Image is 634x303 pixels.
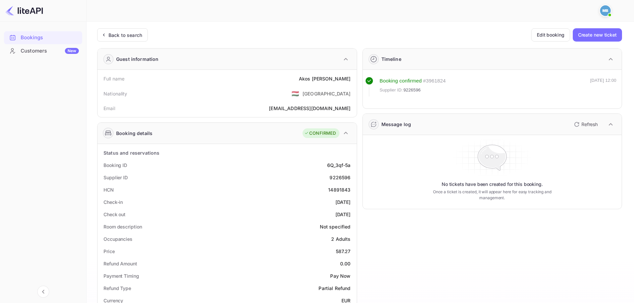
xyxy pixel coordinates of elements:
div: Customers [21,47,79,55]
div: HCN [104,186,114,193]
div: Timeline [381,56,401,63]
div: [DATE] 12:00 [590,77,616,96]
div: Check-in [104,199,123,206]
div: 14891843 [328,186,350,193]
div: Back to search [108,32,142,39]
div: # 3961824 [423,77,446,85]
button: Refresh [570,119,600,130]
button: Collapse navigation [37,286,49,298]
div: Partial Refund [318,285,350,292]
div: Supplier ID [104,174,128,181]
div: Email [104,105,115,112]
p: Refresh [581,121,598,128]
p: Once a ticket is created, it will appear here for easy tracking and management. [422,189,562,201]
div: 587.27 [336,248,351,255]
div: Not specified [320,223,351,230]
div: Booking confirmed [380,77,422,85]
div: CONFIRMED [304,130,336,137]
div: [EMAIL_ADDRESS][DOMAIN_NAME] [269,105,350,112]
span: 9226596 [403,87,421,93]
div: 2 Adults [331,235,350,242]
div: Occupancies [104,235,132,242]
div: Message log [381,121,411,128]
div: 6Q_3qf-5a [327,162,350,169]
div: Full name [104,75,124,82]
div: [DATE] [335,211,351,218]
div: Payment Timing [104,272,139,279]
div: Refund Amount [104,260,137,267]
span: Supplier ID: [380,87,403,93]
div: Room description [104,223,142,230]
div: Guest information [116,56,159,63]
div: Nationality [104,90,127,97]
p: No tickets have been created for this booking. [442,181,543,188]
div: Price [104,248,115,255]
div: 0.00 [340,260,351,267]
div: Booking ID [104,162,127,169]
div: CustomersNew [4,45,82,58]
a: CustomersNew [4,45,82,57]
div: Bookings [21,34,79,42]
div: Pay Now [330,272,350,279]
img: LiteAPI logo [5,5,43,16]
span: United States [292,87,299,99]
img: Mohcine Belkhir [600,5,611,16]
div: [GEOGRAPHIC_DATA] [303,90,351,97]
div: New [65,48,79,54]
div: Booking details [116,130,152,137]
a: Bookings [4,31,82,44]
div: [DATE] [335,199,351,206]
div: Akos [PERSON_NAME] [299,75,351,82]
div: 9226596 [329,174,350,181]
div: Status and reservations [104,149,159,156]
div: Refund Type [104,285,131,292]
button: Edit booking [531,28,570,42]
div: Check out [104,211,125,218]
button: Create new ticket [573,28,622,42]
